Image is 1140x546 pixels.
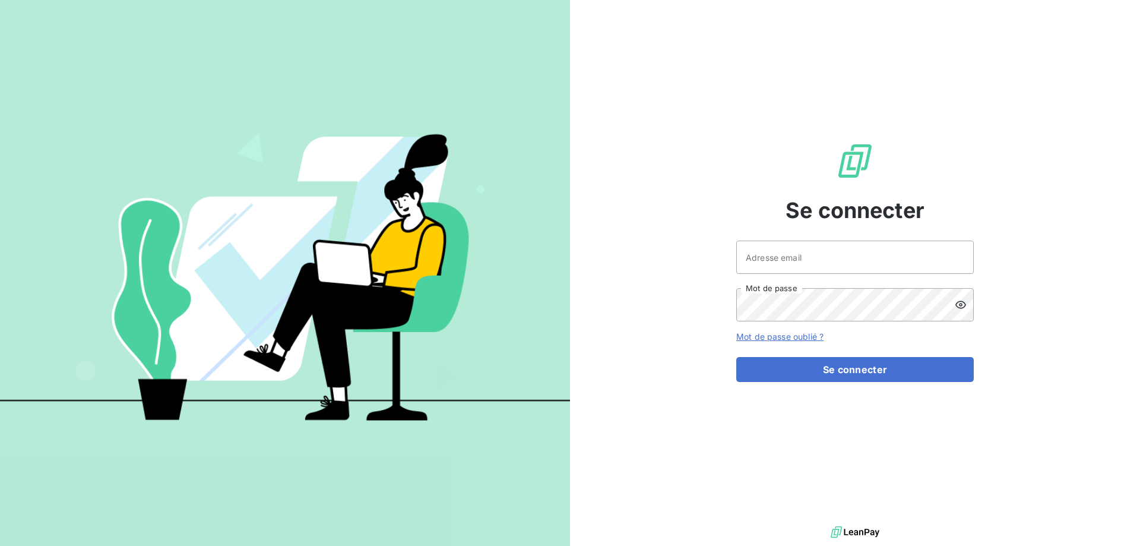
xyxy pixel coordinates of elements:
[736,241,974,274] input: placeholder
[836,142,874,180] img: Logo LeanPay
[736,332,824,342] a: Mot de passe oublié ?
[831,523,879,541] img: logo
[786,194,924,226] span: Se connecter
[736,357,974,382] button: Se connecter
